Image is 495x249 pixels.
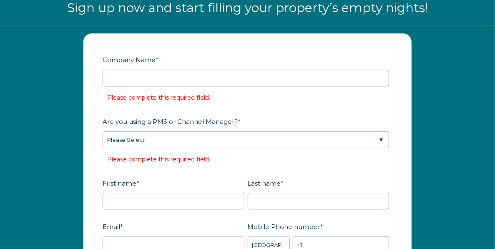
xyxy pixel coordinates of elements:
[107,94,210,101] label: Please complete this required field.
[248,220,321,233] span: Mobile Phone number
[103,177,136,190] span: First name
[103,220,120,233] span: Email
[248,177,281,190] span: Last name
[107,156,210,163] label: Please complete this required field.
[103,53,156,66] span: Company Name
[103,115,238,128] span: Are you using a PMS or Channel Manager?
